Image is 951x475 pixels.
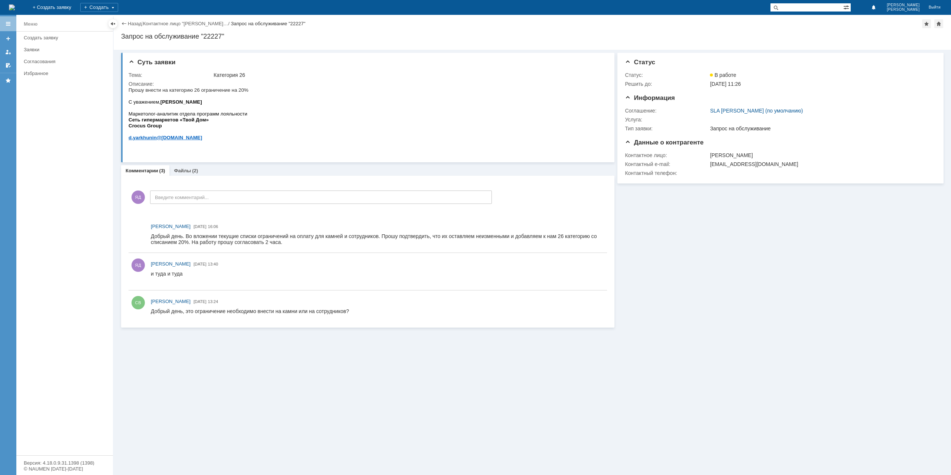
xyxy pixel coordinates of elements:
a: Файлы [174,168,191,173]
span: Статус [625,59,655,66]
img: logo [9,4,15,10]
span: [DATE] 11:26 [710,81,741,87]
div: (2) [192,168,198,173]
span: [PERSON_NAME] [151,299,191,304]
span: [PERSON_NAME] [151,261,191,267]
b: [PERSON_NAME] [32,12,74,18]
div: Версия: 4.18.0.9.31.1398 (1398) [24,461,106,465]
div: Контактный телефон: [625,170,708,176]
a: [PERSON_NAME] [151,260,191,268]
a: [PERSON_NAME] [151,223,191,230]
div: Запрос на обслуживание "22227" [231,21,305,26]
span: Информация [625,94,675,101]
div: Статус: [625,72,708,78]
div: Добавить в избранное [922,19,931,28]
div: © NAUMEN [DATE]-[DATE] [24,466,106,471]
span: [PERSON_NAME] [151,224,191,229]
span: Group [19,36,33,42]
div: Соглашение: [625,108,708,114]
div: [EMAIL_ADDRESS][DOMAIN_NAME] [710,161,931,167]
a: SLA [PERSON_NAME] (по умолчанию) [710,108,803,114]
span: [PERSON_NAME] [887,3,920,7]
div: [PERSON_NAME] [710,152,931,158]
span: 16:06 [208,224,218,229]
div: Заявки [24,47,108,52]
a: [PERSON_NAME] [151,298,191,305]
span: @[DOMAIN_NAME] [28,48,74,53]
div: / [143,21,231,26]
div: Запрос на обслуживание [710,126,931,131]
div: Контактный e-mail: [625,161,708,167]
div: Избранное [24,71,100,76]
a: Мои согласования [2,59,14,71]
div: Тип заявки: [625,126,708,131]
div: Согласования [24,59,108,64]
span: Расширенный поиск [843,3,851,10]
div: Услуга: [625,117,708,123]
div: Меню [24,20,38,29]
span: В работе [710,72,736,78]
a: Комментарии [126,168,158,173]
span: Суть заявки [129,59,175,66]
a: Согласования [21,56,111,67]
span: [DATE] [194,224,207,229]
div: Контактное лицо: [625,152,708,158]
a: Назад [128,21,142,26]
div: Создать заявку [24,35,108,40]
a: Мои заявки [2,46,14,58]
div: Запрос на обслуживание "22227" [121,33,944,40]
span: [DATE] [194,262,207,266]
div: Скрыть меню [108,19,117,28]
span: ЯД [132,191,145,204]
div: Решить до: [625,81,708,87]
a: Создать заявку [2,33,14,45]
div: | [142,20,143,26]
div: Создать [80,3,118,12]
span: 13:40 [208,262,218,266]
span: 13:24 [208,299,218,304]
span: Данные о контрагенте [625,139,704,146]
span: [DATE] [194,299,207,304]
a: Создать заявку [21,32,111,43]
span: [PERSON_NAME] [887,7,920,12]
div: Описание: [129,81,604,87]
a: Перейти на домашнюю страницу [9,4,15,10]
div: Тема: [129,72,212,78]
div: (3) [159,168,165,173]
div: Сделать домашней страницей [934,19,943,28]
a: Контактное лицо "[PERSON_NAME]… [143,21,228,26]
div: Категория 26 [214,72,602,78]
a: Заявки [21,44,111,55]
